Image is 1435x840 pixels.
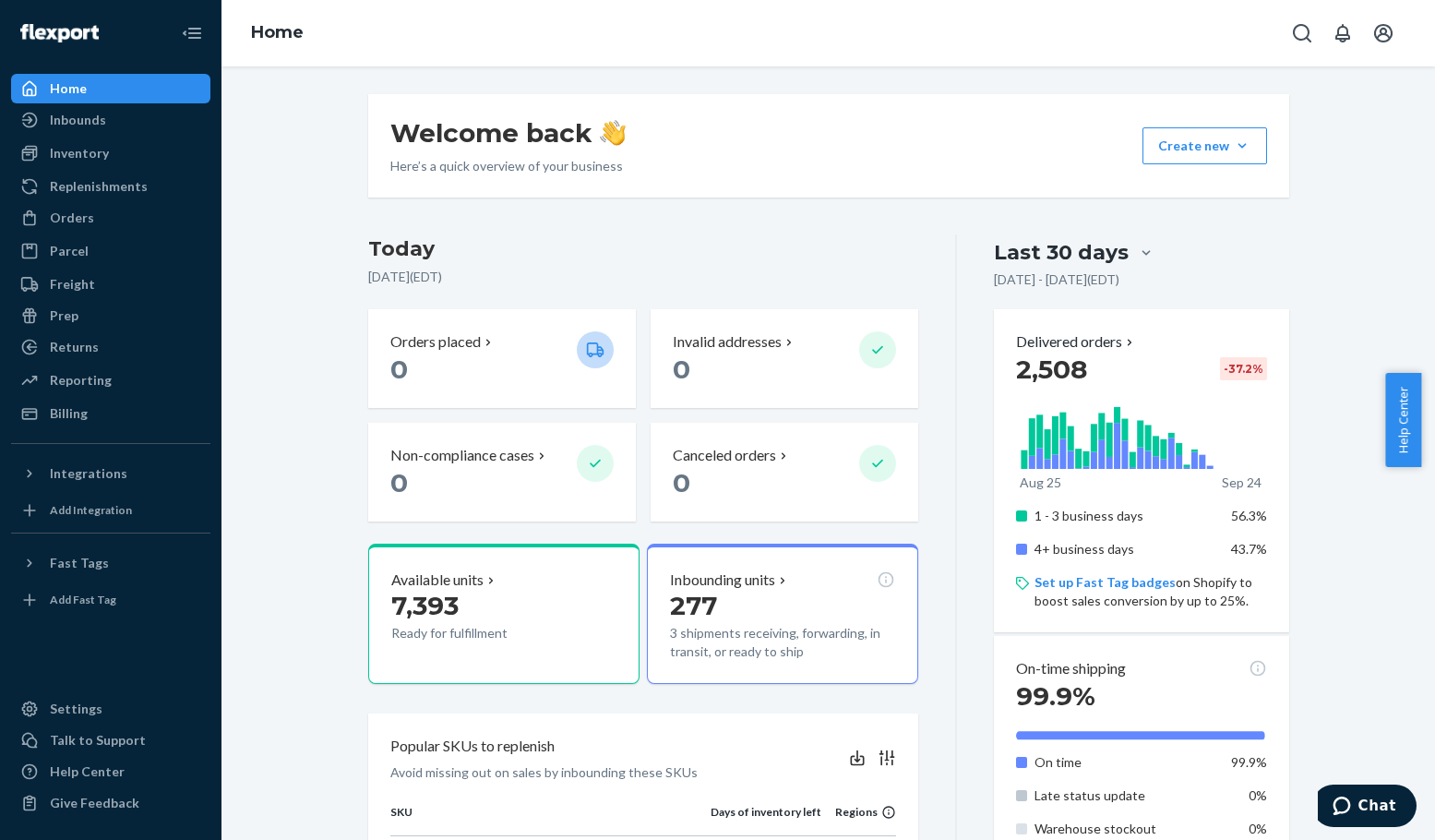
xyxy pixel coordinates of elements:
button: Close Navigation [173,15,210,52]
h1: Welcome back [390,116,626,150]
ol: breadcrumbs [236,6,318,60]
p: [DATE] - [DATE] ( EDT ) [994,270,1119,289]
a: Set up Fast Tag badges [1034,574,1176,590]
span: 7,393 [391,590,459,621]
p: 3 shipments receiving, forwarding, in transit, or ready to ship [670,624,895,661]
p: Warehouse stockout [1034,820,1216,838]
button: Give Feedback [11,788,210,818]
a: Add Integration [11,496,210,525]
p: Inbounding units [670,570,775,591]
p: 1 - 3 business days [1034,507,1216,525]
button: Help Center [1385,373,1421,467]
p: Here’s a quick overview of your business [390,157,626,175]
div: Replenishments [50,177,148,196]
button: Canceled orders 0 [651,423,918,522]
p: Available units [391,570,484,591]
div: Inbounds [50,111,106,129]
div: Help Center [50,762,125,781]
p: Invalid addresses [673,331,782,353]
a: Home [11,74,210,103]
button: Fast Tags [11,548,210,578]
div: Reporting [50,371,112,390]
button: Open Search Box [1284,15,1321,52]
a: Billing [11,399,210,428]
p: on Shopify to boost sales conversion by up to 25%. [1034,573,1266,610]
th: Days of inventory left [711,804,821,835]
a: Parcel [11,236,210,266]
div: Fast Tags [50,554,109,572]
a: Inbounds [11,105,210,135]
button: Integrations [11,459,210,488]
a: Home [251,22,304,42]
p: [DATE] ( EDT ) [368,268,919,286]
a: Prep [11,301,210,330]
span: 2,508 [1016,354,1087,385]
h3: Today [368,234,919,264]
div: Integrations [50,464,127,483]
a: Reporting [11,366,210,395]
div: Regions [821,804,897,820]
div: Home [50,79,87,98]
img: hand-wave emoji [600,120,626,146]
p: Non-compliance cases [390,445,534,466]
a: Inventory [11,138,210,168]
div: -37.2 % [1220,357,1267,380]
span: 0% [1249,787,1267,803]
button: Available units7,393Ready for fulfillment [368,544,640,684]
button: Delivered orders [1016,331,1137,353]
div: Add Fast Tag [50,592,116,607]
span: 99.9% [1016,680,1095,712]
img: Flexport logo [20,24,99,42]
button: Open notifications [1324,15,1361,52]
th: SKU [390,804,711,835]
a: Settings [11,694,210,724]
span: 43.7% [1231,541,1267,557]
iframe: Opens a widget where you can chat to one of our agents [1318,785,1417,831]
div: Talk to Support [50,731,146,750]
p: Avoid missing out on sales by inbounding these SKUs [390,763,698,782]
p: On-time shipping [1016,658,1126,679]
p: Canceled orders [673,445,776,466]
div: Freight [50,275,95,294]
span: 0% [1249,821,1267,836]
button: Invalid addresses 0 [651,309,918,408]
p: Aug 25 [1020,474,1061,492]
div: Inventory [50,144,109,162]
span: 99.9% [1231,754,1267,770]
a: Add Fast Tag [11,585,210,615]
div: Add Integration [50,502,132,518]
div: Orders [50,209,94,227]
div: Last 30 days [994,238,1129,267]
div: Prep [50,306,78,325]
p: Popular SKUs to replenish [390,736,555,757]
div: Parcel [50,242,89,260]
div: Settings [50,700,102,718]
p: Orders placed [390,331,481,353]
a: Returns [11,332,210,362]
p: Ready for fulfillment [391,624,562,642]
button: Orders placed 0 [368,309,636,408]
button: Open account menu [1365,15,1402,52]
span: 56.3% [1231,508,1267,523]
button: Talk to Support [11,726,210,755]
div: Give Feedback [50,794,139,812]
div: Billing [50,404,88,423]
button: Create new [1142,127,1267,164]
a: Orders [11,203,210,233]
span: 0 [390,467,408,498]
span: 277 [670,590,717,621]
a: Freight [11,270,210,299]
span: 0 [673,467,690,498]
div: Returns [50,338,99,356]
span: 0 [390,354,408,385]
p: 4+ business days [1034,540,1216,558]
button: Non-compliance cases 0 [368,423,636,522]
p: Late status update [1034,786,1216,805]
p: Sep 24 [1222,474,1262,492]
p: On time [1034,753,1216,772]
span: 0 [673,354,690,385]
button: Inbounding units2773 shipments receiving, forwarding, in transit, or ready to ship [647,544,918,684]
